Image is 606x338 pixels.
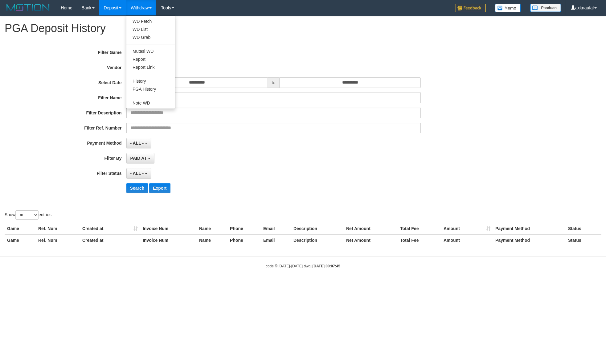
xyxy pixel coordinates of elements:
[530,4,561,12] img: panduan.png
[36,223,80,234] th: Ref. Num
[5,22,601,35] h1: PGA Deposit History
[126,138,151,148] button: - ALL -
[126,85,175,93] a: PGA History
[313,264,340,268] strong: [DATE] 00:07:45
[126,33,175,41] a: WD Grab
[126,63,175,71] a: Report Link
[126,153,154,163] button: PAID AT
[149,183,170,193] button: Export
[80,234,140,246] th: Created at
[80,223,140,234] th: Created at
[455,4,486,12] img: Feedback.jpg
[130,141,144,146] span: - ALL -
[566,223,601,234] th: Status
[5,210,51,220] label: Show entries
[197,223,227,234] th: Name
[5,3,51,12] img: MOTION_logo.png
[344,234,398,246] th: Net Amount
[291,223,344,234] th: Description
[268,77,280,88] span: to
[130,171,144,176] span: - ALL -
[140,223,197,234] th: Invoice Num
[15,210,39,220] select: Showentries
[398,223,441,234] th: Total Fee
[493,223,566,234] th: Payment Method
[227,223,261,234] th: Phone
[36,234,80,246] th: Ref. Num
[5,223,36,234] th: Game
[261,223,291,234] th: Email
[5,234,36,246] th: Game
[140,234,197,246] th: Invoice Num
[398,234,441,246] th: Total Fee
[291,234,344,246] th: Description
[126,183,148,193] button: Search
[126,17,175,25] a: WD Fetch
[126,25,175,33] a: WD List
[126,99,175,107] a: Note WD
[261,234,291,246] th: Email
[130,156,147,161] span: PAID AT
[126,77,175,85] a: History
[566,234,601,246] th: Status
[266,264,340,268] small: code © [DATE]-[DATE] dwg |
[344,223,398,234] th: Net Amount
[126,55,175,63] a: Report
[227,234,261,246] th: Phone
[441,234,493,246] th: Amount
[197,234,227,246] th: Name
[126,47,175,55] a: Mutasi WD
[493,234,566,246] th: Payment Method
[495,4,521,12] img: Button%20Memo.svg
[126,168,151,179] button: - ALL -
[441,223,493,234] th: Amount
